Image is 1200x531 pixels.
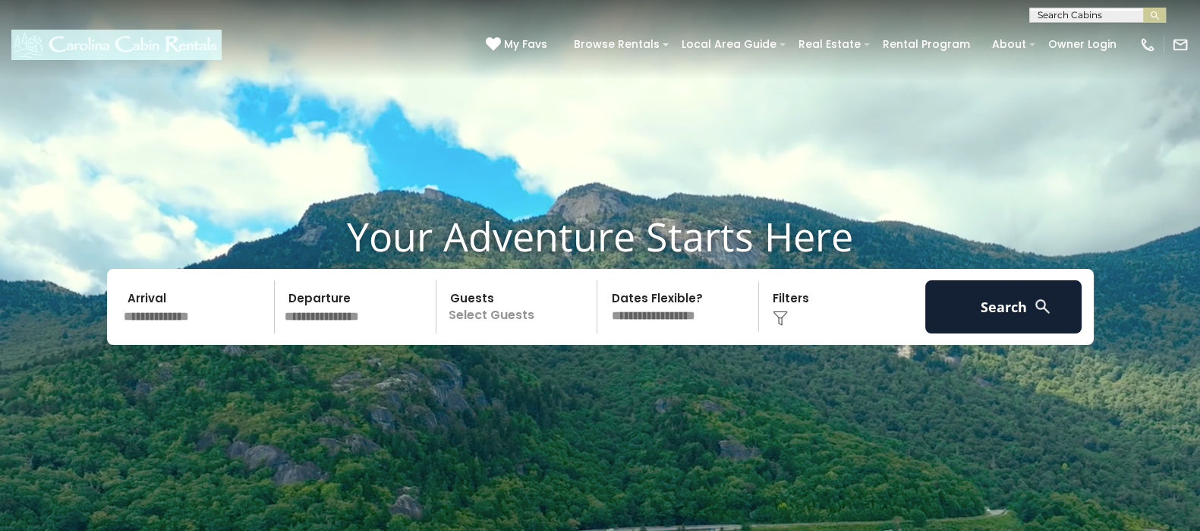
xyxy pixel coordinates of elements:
[791,33,868,56] a: Real Estate
[11,213,1189,260] h1: Your Adventure Starts Here
[984,33,1034,56] a: About
[1139,36,1156,53] img: phone-regular-white.png
[1041,33,1124,56] a: Owner Login
[674,33,784,56] a: Local Area Guide
[566,33,667,56] a: Browse Rentals
[486,36,551,53] a: My Favs
[925,280,1082,333] button: Search
[875,33,978,56] a: Rental Program
[441,280,597,333] p: Select Guests
[1172,36,1189,53] img: mail-regular-white.png
[11,30,222,60] img: White-1-1-2.png
[773,311,788,326] img: filter--v1.png
[1033,297,1052,316] img: search-regular-white.png
[504,36,547,52] span: My Favs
